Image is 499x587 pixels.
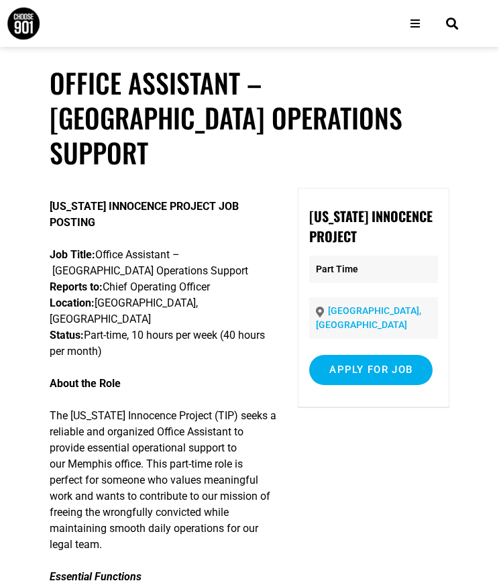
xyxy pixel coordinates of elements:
strong: About the Role [50,377,121,390]
p: The [US_STATE] Innocence Project (TIP) seeks a reliable and organized Office Assistant to provide... [50,408,278,553]
strong: Job Title: [50,248,95,261]
div: Search [441,13,463,35]
strong: Status: [50,329,84,341]
strong: [US_STATE] Innocence Project [309,206,433,246]
input: Apply for job [309,355,433,385]
strong: [US_STATE] INNOCENCE PROJECT JOB POSTING [50,200,239,229]
strong: Location: [50,297,95,309]
strong: Reports to: [50,280,103,293]
h1: Office Assistant – [GEOGRAPHIC_DATA] Operations Support [50,65,449,170]
strong: Essential Functions [50,570,142,583]
div: Open/Close Menu [403,11,427,36]
p: Part Time [309,256,437,283]
p: Office Assistant – [GEOGRAPHIC_DATA] Operations Support Chief Operating Officer [GEOGRAPHIC_DATA]... [50,247,278,360]
a: [GEOGRAPHIC_DATA], [GEOGRAPHIC_DATA] [316,305,421,330]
